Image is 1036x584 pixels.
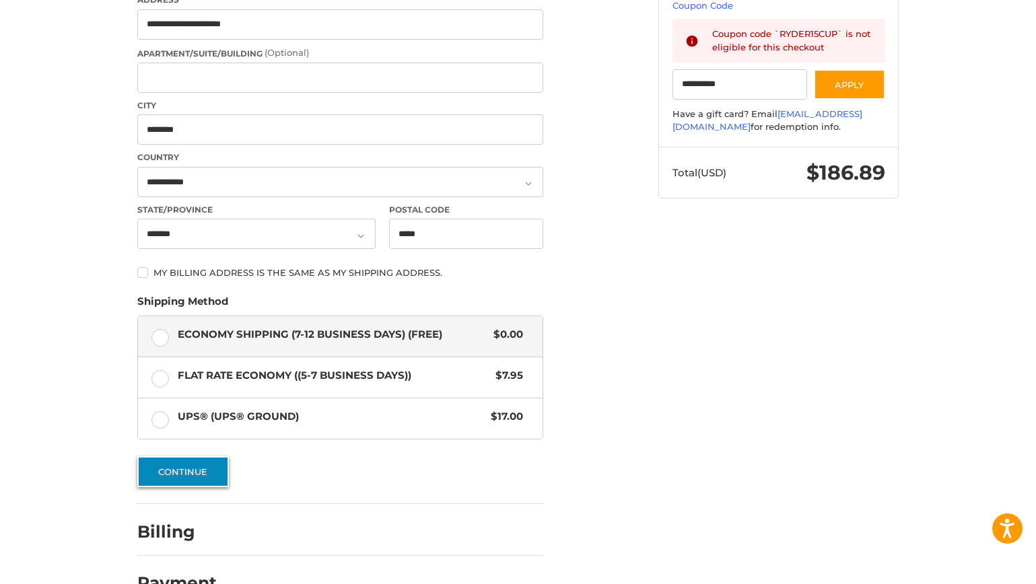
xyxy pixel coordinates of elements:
[489,368,523,384] span: $7.95
[672,166,726,179] span: Total (USD)
[672,69,808,100] input: Gift Certificate or Coupon Code
[814,69,885,100] button: Apply
[806,160,885,185] span: $186.89
[137,267,543,278] label: My billing address is the same as my shipping address.
[265,47,309,58] small: (Optional)
[178,327,487,342] span: Economy Shipping (7-12 Business Days) (Free)
[137,204,376,216] label: State/Province
[137,151,543,163] label: Country
[137,46,543,60] label: Apartment/Suite/Building
[487,327,523,342] span: $0.00
[389,204,544,216] label: Postal Code
[178,409,485,425] span: UPS® (UPS® Ground)
[137,456,229,487] button: Continue
[137,294,228,316] legend: Shipping Method
[137,521,216,542] h2: Billing
[484,409,523,425] span: $17.00
[137,100,543,112] label: City
[178,368,489,384] span: Flat Rate Economy ((5-7 Business Days))
[712,28,872,54] div: Coupon code `RYDER15CUP` is not eligible for this checkout
[672,108,885,134] div: Have a gift card? Email for redemption info.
